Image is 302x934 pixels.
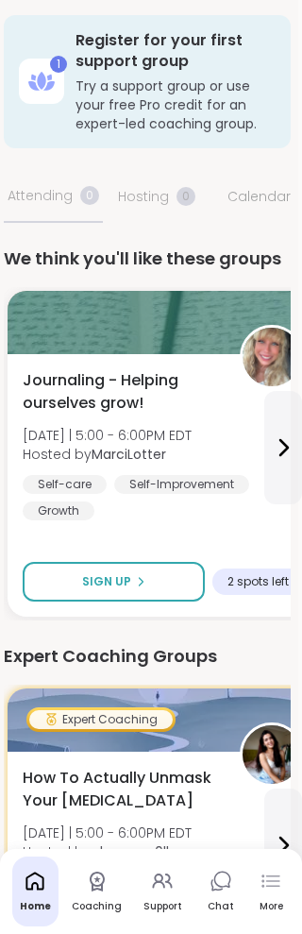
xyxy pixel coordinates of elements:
[23,501,94,520] div: Growth
[50,56,67,73] div: 1
[72,900,122,913] div: Coaching
[23,369,219,415] span: Journaling - Helping ourselves grow!
[82,573,131,590] span: Sign Up
[4,246,291,272] div: We think you'll like these groups
[4,643,291,670] div: Expert Coaching Groups
[23,445,192,464] span: Hosted by
[243,328,301,386] img: MarciLotter
[136,857,190,926] a: Support
[227,574,289,589] span: 2 spots left
[200,857,242,926] a: Chat
[23,426,192,445] span: [DATE] | 5:00 - 6:00PM EDT
[23,824,192,842] span: [DATE] | 5:00 - 6:00PM EDT
[69,857,126,926] a: Coaching
[243,725,301,784] img: elenacarr0ll
[92,445,166,464] b: MarciLotter
[260,900,283,913] div: More
[75,76,276,133] h3: Try a support group or use your free Pro credit for an expert-led coaching group.
[23,767,219,812] span: How To Actually Unmask Your [MEDICAL_DATA]
[23,475,107,494] div: Self-care
[23,842,192,861] span: Hosted by
[114,475,249,494] div: Self-Improvement
[75,30,276,73] h3: Register for your first support group
[92,842,169,861] b: elenacarr0ll
[208,900,234,913] div: Chat
[29,710,173,729] div: Expert Coaching
[143,900,182,913] div: Support
[23,562,205,602] button: Sign Up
